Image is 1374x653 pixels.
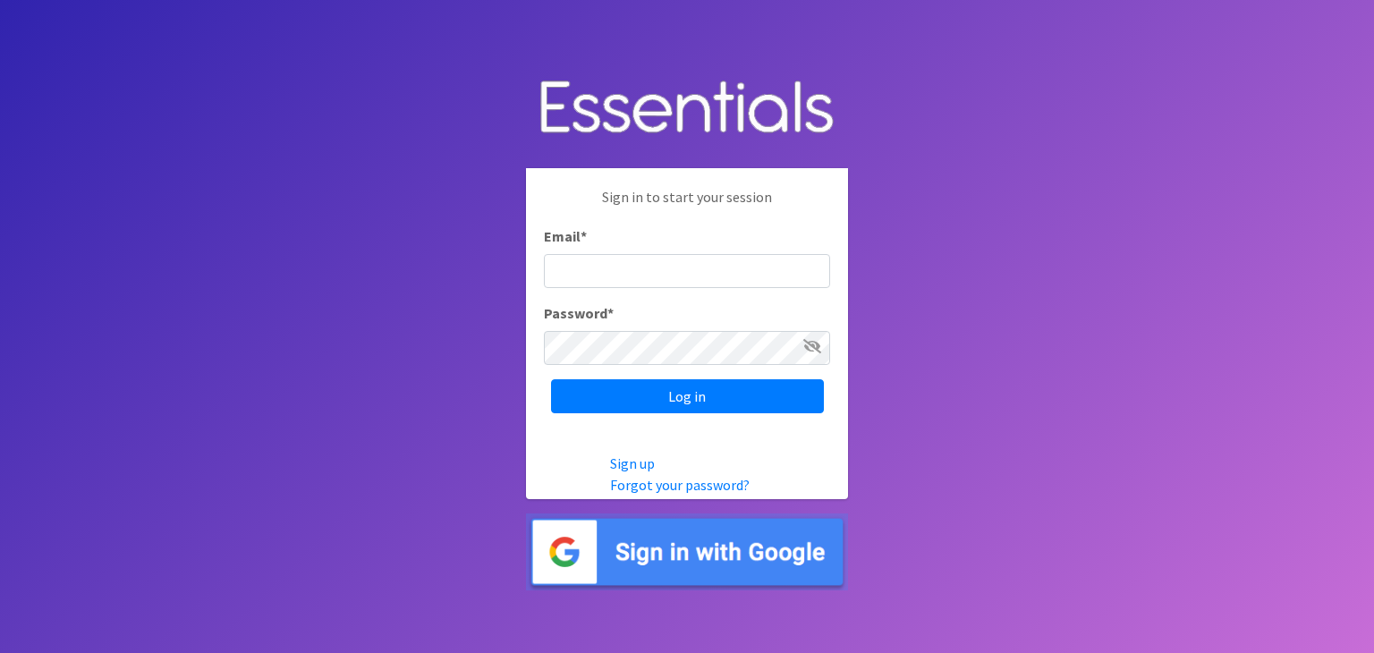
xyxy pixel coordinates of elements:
abbr: required [607,304,614,322]
img: Human Essentials [526,63,848,155]
input: Log in [551,379,824,413]
p: Sign in to start your session [544,186,830,225]
img: Sign in with Google [526,513,848,591]
abbr: required [581,227,587,245]
label: Email [544,225,587,247]
a: Forgot your password? [610,476,750,494]
label: Password [544,302,614,324]
a: Sign up [610,454,655,472]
